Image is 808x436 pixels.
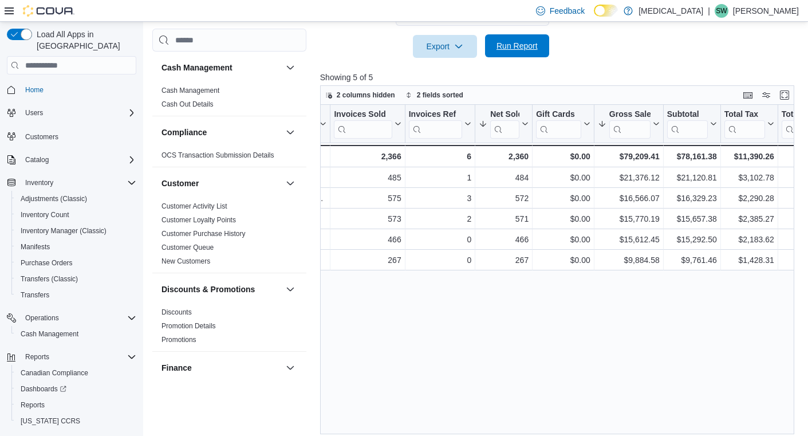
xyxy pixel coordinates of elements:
[408,212,471,226] div: 2
[11,207,141,223] button: Inventory Count
[16,240,54,254] a: Manifests
[21,417,80,426] span: [US_STATE] CCRS
[161,308,192,316] a: Discounts
[16,192,136,206] span: Adjustments (Classic)
[334,212,401,226] div: 573
[2,175,141,191] button: Inventory
[161,151,274,160] span: OCS Transaction Submission Details
[536,109,581,139] div: Gift Card Sales
[184,253,326,267] div: Unit [STREET_ADDRESS]
[21,129,136,143] span: Customers
[184,212,326,226] div: [STREET_ADDRESS]
[16,398,136,412] span: Reports
[2,128,141,144] button: Customers
[667,109,717,139] button: Subtotal
[536,233,590,246] div: $0.00
[536,212,590,226] div: $0.00
[16,224,111,238] a: Inventory Manager (Classic)
[21,226,107,235] span: Inventory Manager (Classic)
[334,253,401,267] div: 267
[16,398,49,412] a: Reports
[667,233,717,246] div: $15,292.50
[161,230,246,238] a: Customer Purchase History
[161,202,227,210] a: Customer Activity List
[152,84,306,116] div: Cash Management
[11,271,141,287] button: Transfers (Classic)
[2,105,141,121] button: Users
[16,382,136,396] span: Dashboards
[2,310,141,326] button: Operations
[2,81,141,98] button: Home
[21,400,45,410] span: Reports
[334,109,392,139] div: Invoices Sold
[479,233,529,246] div: 466
[161,86,219,95] span: Cash Management
[408,253,471,267] div: 0
[401,88,468,102] button: 2 fields sorted
[161,100,214,108] a: Cash Out Details
[161,284,255,295] h3: Discounts & Promotions
[21,130,63,144] a: Customers
[724,150,774,163] div: $11,390.26
[778,88,791,102] button: Enter fullscreen
[715,4,728,18] div: Sonny Wong
[408,109,462,120] div: Invoices Ref
[16,240,136,254] span: Manifests
[21,153,136,167] span: Catalog
[16,192,92,206] a: Adjustments (Classic)
[21,106,48,120] button: Users
[724,191,774,205] div: $2,290.28
[161,257,210,265] a: New Customers
[667,109,708,139] div: Subtotal
[11,397,141,413] button: Reports
[536,253,590,267] div: $0.00
[161,284,281,295] button: Discounts & Promotions
[161,321,216,331] span: Promotion Details
[667,253,717,267] div: $9,761.46
[536,109,590,139] button: Gift Cards
[152,305,306,351] div: Discounts & Promotions
[161,322,216,330] a: Promotion Details
[21,176,58,190] button: Inventory
[724,171,774,184] div: $3,102.78
[733,4,799,18] p: [PERSON_NAME]
[16,272,82,286] a: Transfers (Classic)
[667,212,717,226] div: $15,657.38
[485,34,549,57] button: Run Report
[161,216,236,224] a: Customer Loyalty Points
[724,109,765,120] div: Total Tax
[716,4,727,18] span: SW
[420,35,470,58] span: Export
[598,171,660,184] div: $21,376.12
[161,202,227,211] span: Customer Activity List
[283,282,297,296] button: Discounts & Promotions
[479,212,529,226] div: 571
[16,208,74,222] a: Inventory Count
[152,148,306,167] div: Compliance
[417,91,463,100] span: 2 fields sorted
[479,109,529,139] button: Net Sold
[741,88,755,102] button: Keyboard shortcuts
[21,176,136,190] span: Inventory
[184,233,326,246] div: [STREET_ADDRESS]
[32,29,136,52] span: Load All Apps in [GEOGRAPHIC_DATA]
[161,215,236,225] span: Customer Loyalty Points
[161,229,246,238] span: Customer Purchase History
[161,243,214,252] span: Customer Queue
[408,109,462,139] div: Invoices Ref
[536,171,590,184] div: $0.00
[21,311,64,325] button: Operations
[16,366,136,380] span: Canadian Compliance
[609,109,651,120] div: Gross Sales
[21,311,136,325] span: Operations
[708,4,710,18] p: |
[25,132,58,142] span: Customers
[496,40,538,52] span: Run Report
[724,233,774,246] div: $2,183.62
[334,171,401,184] div: 485
[16,224,136,238] span: Inventory Manager (Classic)
[283,361,297,375] button: Finance
[479,191,529,205] div: 572
[21,258,73,268] span: Purchase Orders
